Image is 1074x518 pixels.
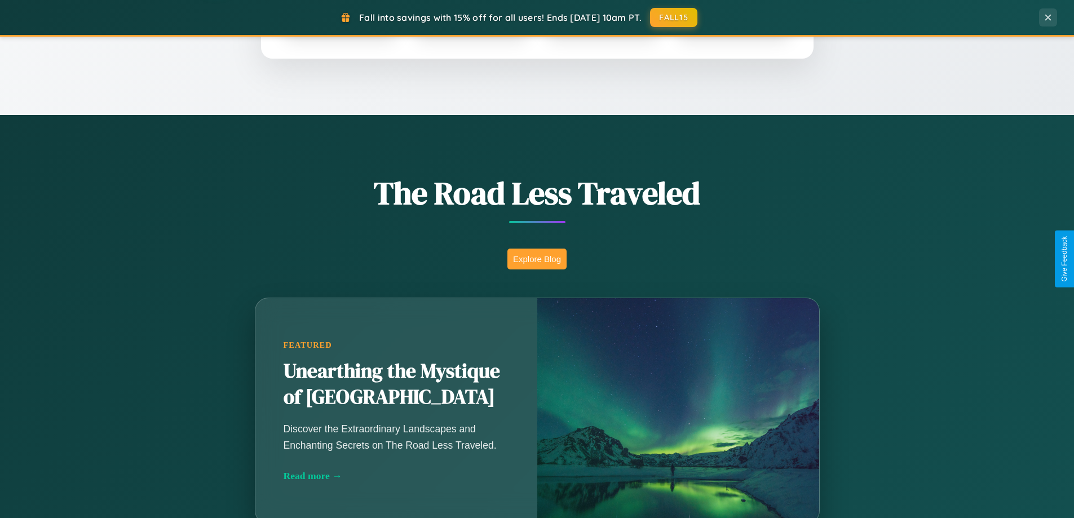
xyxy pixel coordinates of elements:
span: Fall into savings with 15% off for all users! Ends [DATE] 10am PT. [359,12,642,23]
h1: The Road Less Traveled [199,171,876,215]
div: Give Feedback [1060,236,1068,282]
button: FALL15 [650,8,697,27]
div: Read more → [284,470,509,482]
button: Explore Blog [507,249,567,269]
div: Featured [284,340,509,350]
p: Discover the Extraordinary Landscapes and Enchanting Secrets on The Road Less Traveled. [284,421,509,453]
h2: Unearthing the Mystique of [GEOGRAPHIC_DATA] [284,358,509,410]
